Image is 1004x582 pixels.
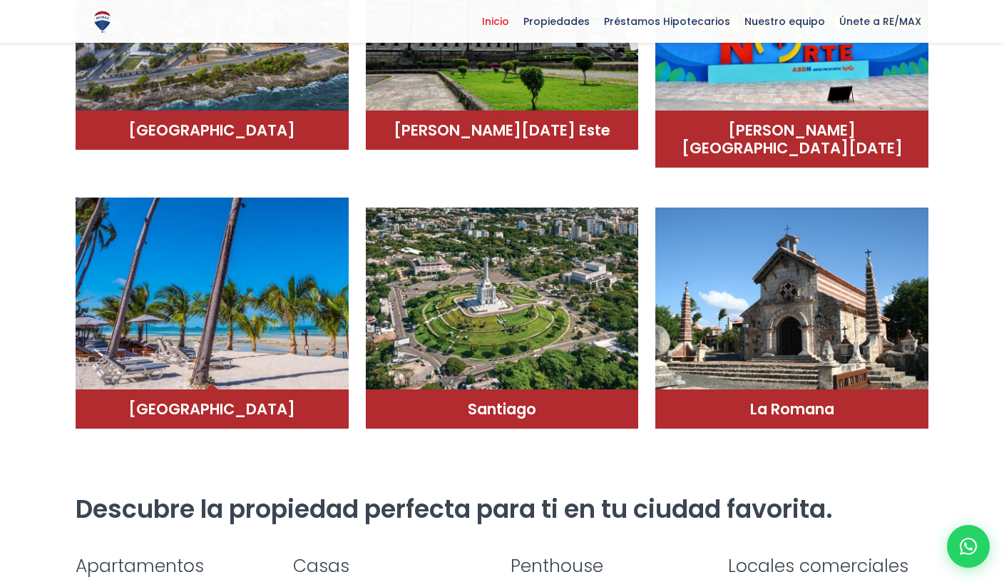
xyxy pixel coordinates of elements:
[475,11,516,32] span: Inicio
[90,121,334,139] h4: [GEOGRAPHIC_DATA]
[670,400,914,418] h4: La Romana
[90,400,334,418] h4: [GEOGRAPHIC_DATA]
[76,198,349,390] img: Punta Cana
[597,11,737,32] span: Préstamos Hipotecarios
[655,208,928,400] img: La Romana
[380,400,625,418] h4: Santiago
[670,121,914,157] h4: [PERSON_NAME][GEOGRAPHIC_DATA][DATE]
[516,11,597,32] span: Propiedades
[511,553,711,578] h3: Penthouse
[832,11,928,32] span: Únete a RE/MAX
[76,553,276,578] h3: Apartamentos
[76,493,928,525] h2: Descubre la propiedad perfecta para ti en tu ciudad favorita.
[737,11,832,32] span: Nuestro equipo
[366,197,639,429] a: SantiagoSantiago
[293,553,493,578] h3: Casas
[380,121,625,139] h4: [PERSON_NAME][DATE] Este
[655,197,928,429] a: La RomanaLa Romana
[76,197,349,429] a: Punta Cana[GEOGRAPHIC_DATA]
[90,9,115,34] img: Logo de REMAX
[366,208,639,400] img: Santiago
[728,553,928,578] h3: Locales comerciales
